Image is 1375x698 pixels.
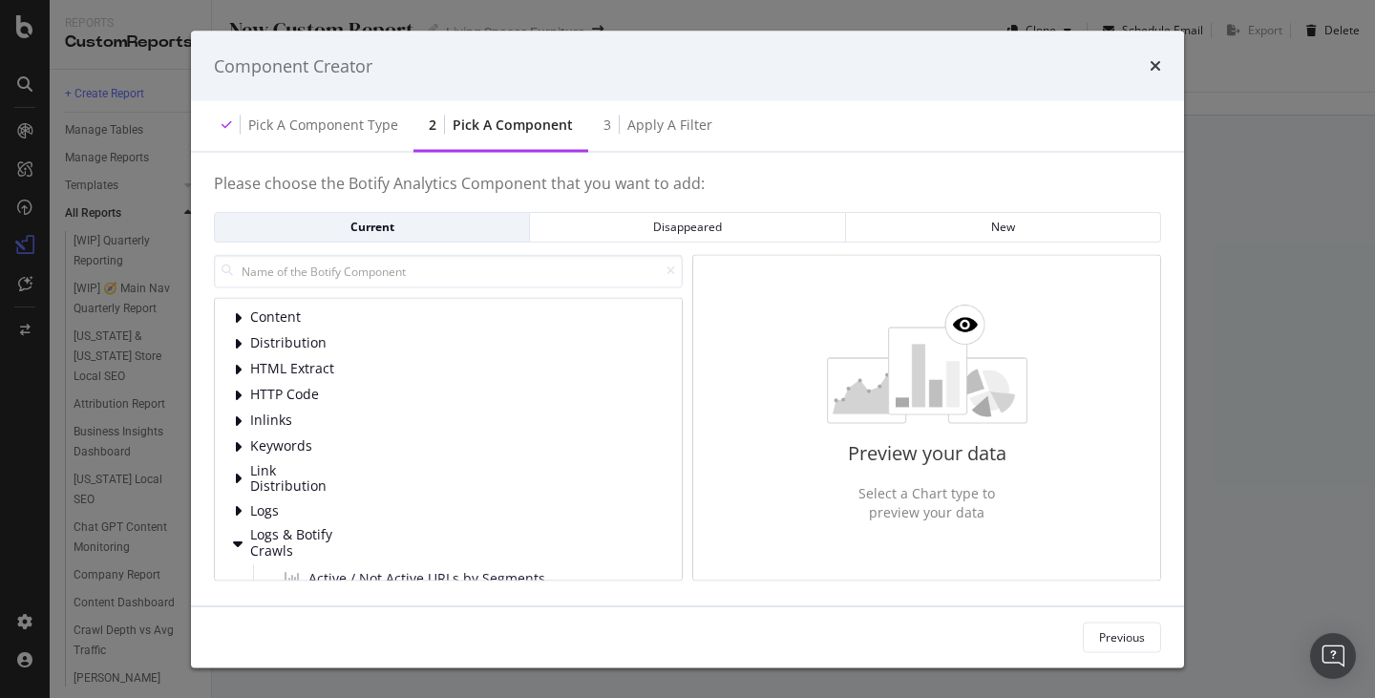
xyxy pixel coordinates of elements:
div: times [1150,53,1161,78]
div: Current [230,219,514,235]
span: Keywords [250,438,335,455]
div: Apply a Filter [627,116,712,135]
div: Component Creator [214,53,372,78]
div: Disappeared [545,219,829,235]
button: New [846,211,1161,242]
p: Select a Chart type to preview your data [848,484,1006,522]
div: modal [191,31,1184,667]
div: Pick a Component type [248,116,398,135]
span: Link Distribution [250,462,335,494]
div: Previous [1099,628,1145,645]
div: Pick a Component [453,116,573,135]
span: Content [250,309,335,326]
img: 6lKRJOuE.png [827,304,1027,423]
span: Active / Not Active URLs by Segments [308,569,545,588]
button: Disappeared [530,211,845,242]
div: 2 [429,116,436,135]
input: Name of the Botify Component [214,254,683,287]
p: Preview your data [848,439,1006,467]
div: New [861,219,1145,235]
button: Current [214,211,530,242]
h4: Please choose the Botify Analytics Component that you want to add: [214,176,1161,212]
span: Logs & Botify Crawls [250,527,335,559]
div: Open Intercom Messenger [1310,633,1356,679]
div: 3 [603,116,611,135]
button: Previous [1083,622,1161,652]
span: Distribution [250,335,335,351]
span: HTML Extract [250,361,335,377]
span: Inlinks [250,412,335,429]
span: Logs [250,502,335,518]
span: HTTP Code [250,387,335,403]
